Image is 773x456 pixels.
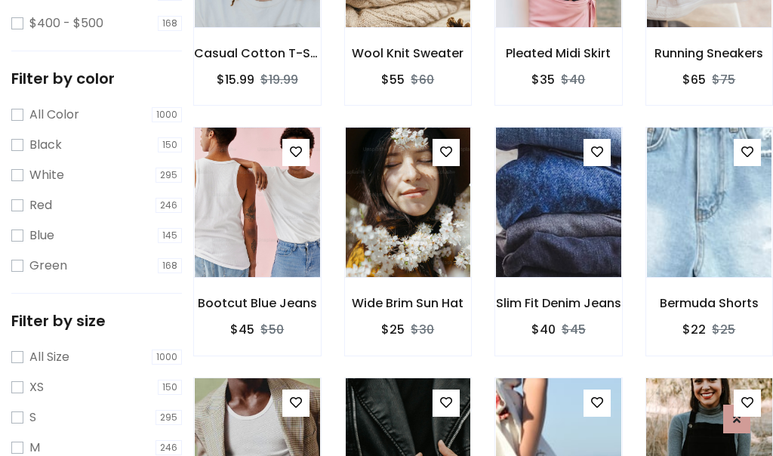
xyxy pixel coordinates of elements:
[411,71,434,88] del: $60
[646,296,773,310] h6: Bermuda Shorts
[11,69,182,88] h5: Filter by color
[194,46,321,60] h6: Casual Cotton T-Shirt
[260,321,284,338] del: $50
[156,198,182,213] span: 246
[29,378,44,396] label: XS
[411,321,434,338] del: $30
[531,322,556,337] h6: $40
[158,258,182,273] span: 168
[158,16,182,31] span: 168
[531,72,555,87] h6: $35
[29,196,52,214] label: Red
[158,380,182,395] span: 150
[217,72,254,87] h6: $15.99
[381,322,405,337] h6: $25
[29,166,64,184] label: White
[495,296,622,310] h6: Slim Fit Denim Jeans
[495,46,622,60] h6: Pleated Midi Skirt
[562,321,586,338] del: $45
[156,440,182,455] span: 246
[29,408,36,427] label: S
[29,14,103,32] label: $400 - $500
[381,72,405,87] h6: $55
[260,71,298,88] del: $19.99
[158,228,182,243] span: 145
[158,137,182,153] span: 150
[152,107,182,122] span: 1000
[11,312,182,330] h5: Filter by size
[712,321,735,338] del: $25
[29,226,54,245] label: Blue
[646,46,773,60] h6: Running Sneakers
[29,106,79,124] label: All Color
[712,71,735,88] del: $75
[230,322,254,337] h6: $45
[345,296,472,310] h6: Wide Brim Sun Hat
[682,322,706,337] h6: $22
[156,410,182,425] span: 295
[682,72,706,87] h6: $65
[156,168,182,183] span: 295
[194,296,321,310] h6: Bootcut Blue Jeans
[29,136,62,154] label: Black
[345,46,472,60] h6: Wool Knit Sweater
[152,350,182,365] span: 1000
[29,257,67,275] label: Green
[29,348,69,366] label: All Size
[561,71,585,88] del: $40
